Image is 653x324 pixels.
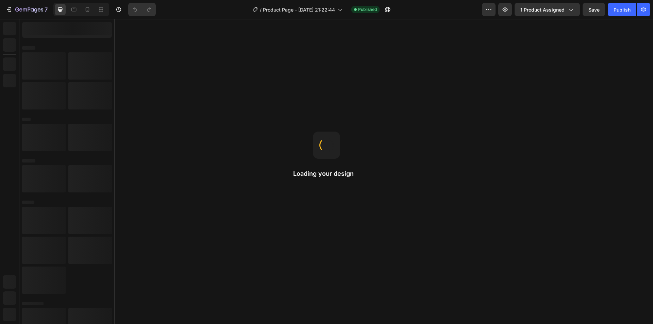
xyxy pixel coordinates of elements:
[520,6,565,13] span: 1 product assigned
[45,5,48,14] p: 7
[128,3,156,16] div: Undo/Redo
[260,6,262,13] span: /
[515,3,580,16] button: 1 product assigned
[583,3,605,16] button: Save
[263,6,335,13] span: Product Page - [DATE] 21:22:44
[358,6,377,13] span: Published
[293,170,360,178] h2: Loading your design
[614,6,631,13] div: Publish
[608,3,636,16] button: Publish
[588,7,600,13] span: Save
[3,3,51,16] button: 7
